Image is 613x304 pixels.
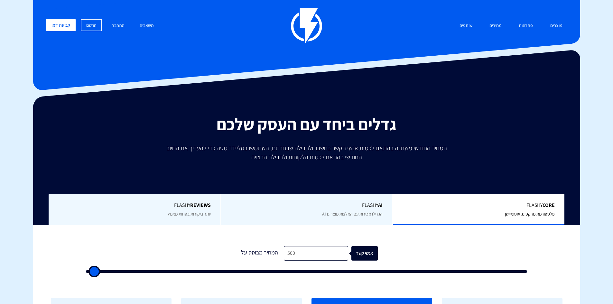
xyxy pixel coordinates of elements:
b: AI [378,202,383,208]
a: מוצרים [545,19,567,33]
span: הגדילו מכירות עם המלצות מוצרים AI [322,211,383,217]
span: פלטפורמת מרקטינג אוטומיישן [505,211,555,217]
a: הרשם [81,19,102,31]
span: Flashy [231,202,383,209]
b: Core [543,202,555,208]
a: מחירים [485,19,506,33]
a: משאבים [135,19,159,33]
div: המחיר מבוסס על [236,246,284,261]
span: יותר ביקורות בפחות מאמץ [168,211,211,217]
a: קביעת דמו [46,19,76,31]
h2: גדלים ביחד עם העסק שלכם [38,115,575,134]
b: REVIEWS [190,202,211,208]
span: Flashy [58,202,211,209]
a: התחבר [107,19,129,33]
div: אנשי קשר [355,246,381,261]
a: פתרונות [514,19,538,33]
span: Flashy [403,202,555,209]
p: המחיר החודשי משתנה בהתאם לכמות אנשי הקשר בחשבון ולחבילה שבחרתם, השתמשו בסליידר מטה כדי להעריך את ... [162,143,451,161]
a: שותפים [455,19,477,33]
